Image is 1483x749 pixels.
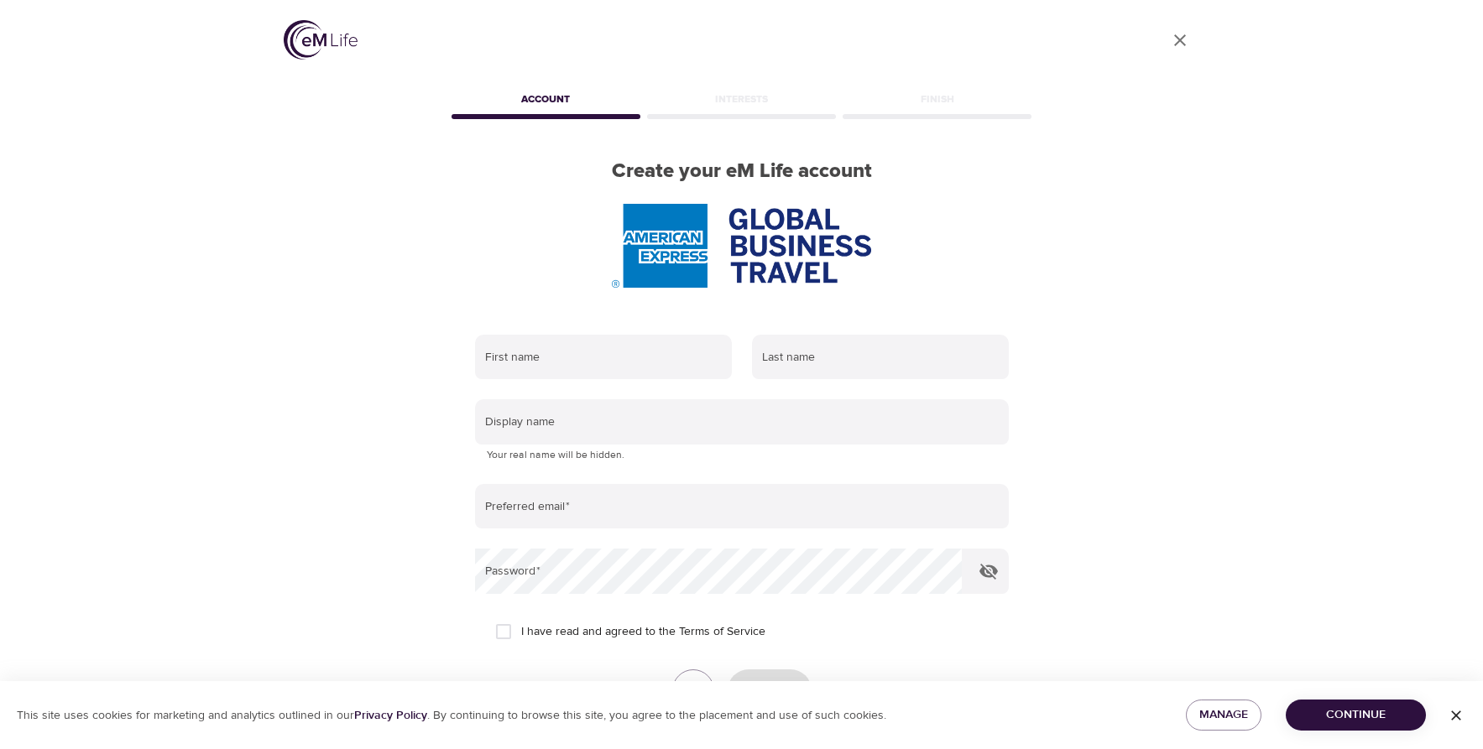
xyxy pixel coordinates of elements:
p: Your real name will be hidden. [487,447,997,464]
span: Continue [1299,705,1413,726]
span: Manage [1199,705,1248,726]
button: Manage [1186,700,1261,731]
a: Terms of Service [679,623,765,641]
img: logo [284,20,358,60]
a: close [1160,20,1200,60]
a: Privacy Policy [354,708,427,723]
button: Continue [1286,700,1426,731]
img: AmEx%20GBT%20logo.png [612,204,870,288]
h2: Create your eM Life account [448,159,1036,184]
span: I have read and agreed to the [521,623,765,641]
